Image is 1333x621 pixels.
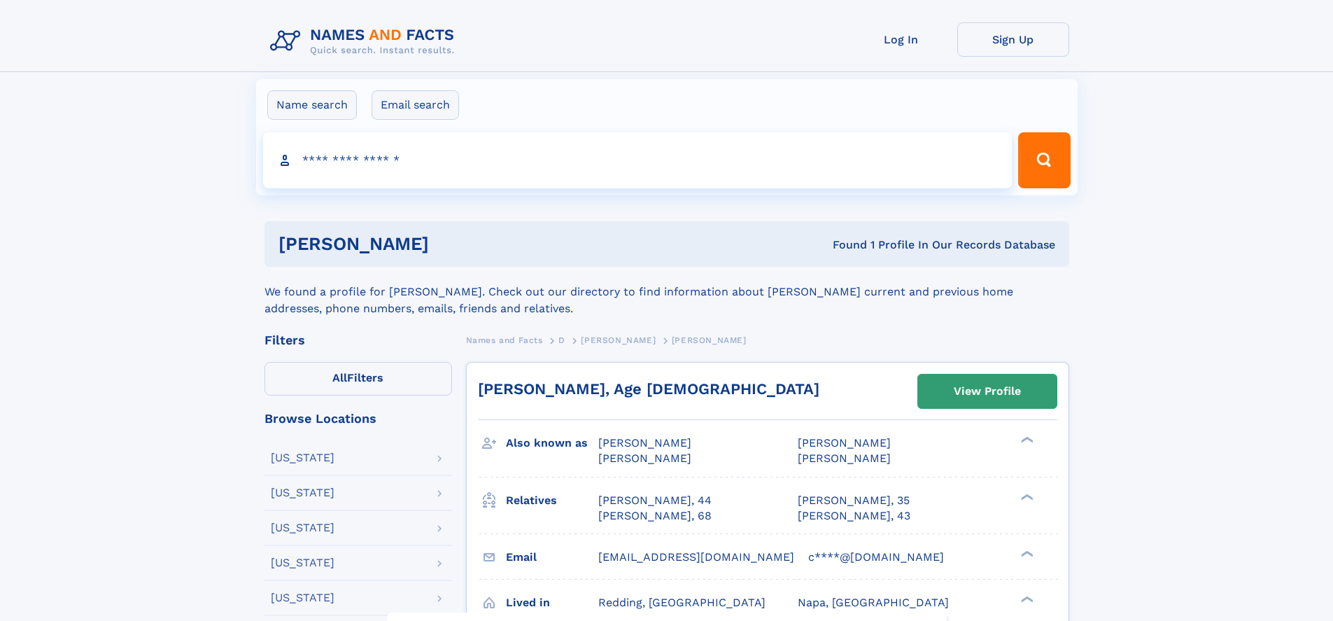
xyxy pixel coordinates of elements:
a: View Profile [918,375,1057,408]
h3: Also known as [506,431,598,455]
label: Filters [265,362,452,396]
a: [PERSON_NAME], 35 [798,493,910,508]
h3: Email [506,545,598,569]
a: [PERSON_NAME], Age [DEMOGRAPHIC_DATA] [478,380,819,398]
label: Email search [372,90,459,120]
a: Names and Facts [466,331,543,349]
div: Filters [265,334,452,347]
span: [PERSON_NAME] [598,452,691,465]
span: All [332,371,347,384]
div: [US_STATE] [271,487,334,498]
span: Redding, [GEOGRAPHIC_DATA] [598,596,766,609]
h1: [PERSON_NAME] [278,235,631,253]
div: We found a profile for [PERSON_NAME]. Check out our directory to find information about [PERSON_N... [265,267,1069,317]
input: search input [263,132,1013,188]
div: ❯ [1017,492,1034,501]
div: ❯ [1017,435,1034,445]
div: [US_STATE] [271,522,334,533]
span: D [558,335,565,345]
span: [PERSON_NAME] [581,335,656,345]
div: [US_STATE] [271,452,334,463]
button: Search Button [1018,132,1070,188]
a: [PERSON_NAME], 68 [598,508,712,524]
div: Browse Locations [265,412,452,425]
div: ❯ [1017,549,1034,558]
div: [US_STATE] [271,592,334,603]
span: [PERSON_NAME] [798,436,891,449]
label: Name search [267,90,357,120]
span: [EMAIL_ADDRESS][DOMAIN_NAME] [598,550,794,564]
h3: Lived in [506,591,598,615]
a: [PERSON_NAME] [581,331,656,349]
img: Logo Names and Facts [265,22,466,60]
div: Found 1 Profile In Our Records Database [630,237,1055,253]
div: View Profile [954,375,1021,407]
a: Log In [845,22,957,57]
div: ❯ [1017,594,1034,603]
span: [PERSON_NAME] [672,335,747,345]
span: [PERSON_NAME] [598,436,691,449]
a: Sign Up [957,22,1069,57]
div: [US_STATE] [271,557,334,568]
h3: Relatives [506,489,598,512]
span: [PERSON_NAME] [798,452,891,465]
a: D [558,331,565,349]
a: [PERSON_NAME], 43 [798,508,910,524]
span: Napa, [GEOGRAPHIC_DATA] [798,596,949,609]
a: [PERSON_NAME], 44 [598,493,712,508]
